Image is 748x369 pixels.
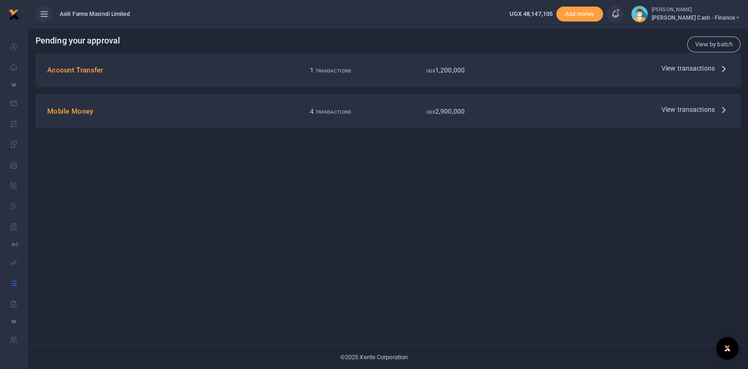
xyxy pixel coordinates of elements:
[442,359,452,369] button: Close
[36,36,741,46] h4: Pending your approval
[7,77,20,93] li: M
[8,9,20,20] img: logo-small
[716,337,739,360] div: Open Intercom Messenger
[435,108,465,115] span: 2,900,000
[510,10,553,17] span: UGX 48,147,105
[662,104,715,115] span: View transactions
[652,14,741,22] span: [PERSON_NAME] Cash - Finance
[662,63,715,73] span: View transactions
[631,6,648,22] img: profile-user
[506,9,556,19] li: Wallet ballance
[435,66,465,74] span: 1,200,000
[310,108,314,115] span: 4
[316,68,351,73] small: TRANSACTIONS
[56,10,134,18] span: Asili Farms Masindi Limited
[7,237,20,252] li: Ac
[47,65,269,75] h4: Account Transfer
[556,7,603,22] span: Add money
[510,9,553,19] a: UGX 48,147,105
[47,106,269,116] h4: Mobile Money
[687,36,741,52] a: View by batch
[652,6,741,14] small: [PERSON_NAME]
[631,6,741,22] a: profile-user [PERSON_NAME] [PERSON_NAME] Cash - Finance
[7,314,20,329] li: M
[556,10,603,17] a: Add money
[556,7,603,22] li: Toup your wallet
[426,68,435,73] small: UGX
[426,109,435,115] small: UGX
[310,66,314,74] span: 1
[316,109,351,115] small: TRANSACTIONS
[8,10,20,17] a: logo-small logo-large logo-large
